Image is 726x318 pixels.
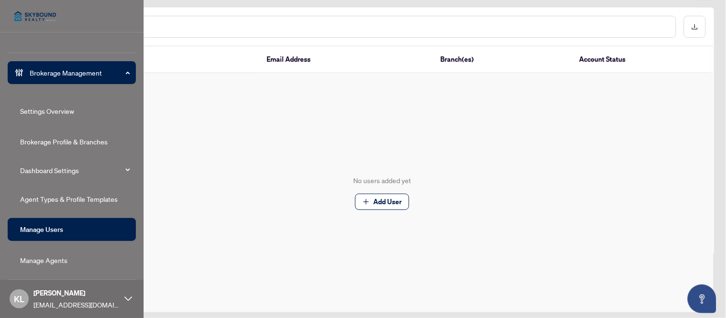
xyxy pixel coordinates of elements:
span: Add User [373,194,402,209]
span: KL [14,292,24,306]
button: download [684,16,706,38]
a: Manage Users [20,225,63,234]
div: No users added yet [353,175,411,186]
th: Account Status [572,46,676,73]
a: Settings Overview [20,107,74,115]
th: Branch(es) [433,46,571,73]
th: Email Address [259,46,433,73]
img: logo [8,5,63,28]
span: [PERSON_NAME] [34,288,120,298]
a: Dashboard Settings [20,166,79,175]
span: download [692,23,698,30]
span: plus [363,198,369,205]
button: Open asap [688,285,716,313]
a: Agent Types & Profile Templates [20,195,118,203]
a: Manage Agents [20,256,67,264]
span: [EMAIL_ADDRESS][DOMAIN_NAME] [34,299,120,310]
span: Brokerage Management [30,67,129,78]
th: Full Name [51,46,259,73]
a: Brokerage Profile & Branches [20,137,108,146]
button: Add User [355,194,409,210]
